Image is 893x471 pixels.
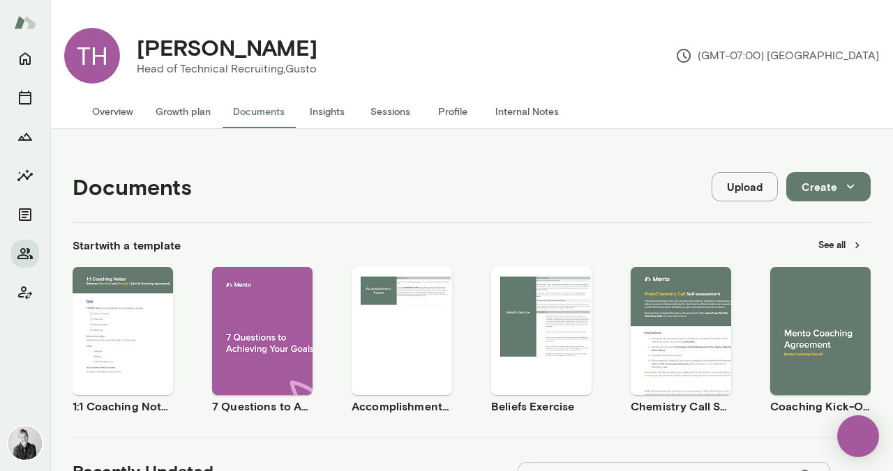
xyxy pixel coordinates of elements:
[73,173,192,200] h4: Documents
[675,47,879,64] p: (GMT-07:00) [GEOGRAPHIC_DATA]
[11,279,39,307] button: Client app
[786,172,871,201] button: Create
[73,398,173,415] h6: 1:1 Coaching Notes
[11,240,39,268] button: Members
[296,95,359,128] button: Insights
[484,95,570,128] button: Internal Notes
[64,28,120,84] div: TH
[712,172,778,201] button: Upload
[359,95,421,128] button: Sessions
[421,95,484,128] button: Profile
[11,201,39,229] button: Documents
[137,61,317,77] p: Head of Technical Recruiting, Gusto
[770,398,871,415] h6: Coaching Kick-Off | Coaching Agreement
[631,398,731,415] h6: Chemistry Call Self-Assessment [Coaches only]
[11,123,39,150] button: Growth Plan
[222,95,296,128] button: Documents
[11,162,39,190] button: Insights
[137,34,317,61] h4: [PERSON_NAME]
[212,398,313,415] h6: 7 Questions to Achieving Your Goals
[491,398,592,415] h6: Beliefs Exercise
[11,45,39,72] button: Home
[352,398,452,415] h6: Accomplishment Tracker
[11,84,39,111] button: Sessions
[810,234,871,256] button: See all
[8,426,42,460] img: Tré Wright
[144,95,222,128] button: Growth plan
[73,237,181,254] h6: Start with a template
[81,95,144,128] button: Overview
[14,9,36,36] img: Mento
